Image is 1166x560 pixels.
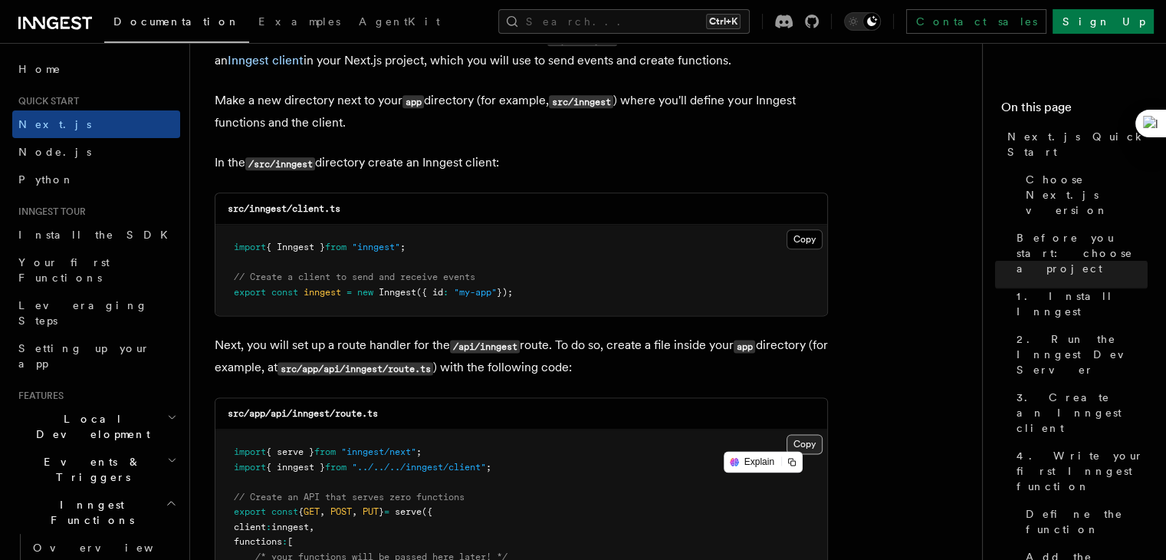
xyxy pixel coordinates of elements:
[18,256,110,284] span: Your first Functions
[549,95,613,108] code: src/inngest
[309,522,314,532] span: ,
[234,536,282,547] span: functions
[443,287,448,298] span: :
[450,340,520,353] code: /api/inngest
[12,334,180,377] a: Setting up your app
[734,340,755,353] code: app
[320,506,325,517] span: ,
[12,491,180,534] button: Inngest Functions
[215,152,828,174] p: In the directory create an Inngest client:
[271,287,298,298] span: const
[1010,442,1148,500] a: 4. Write your first Inngest function
[33,542,191,554] span: Overview
[314,446,336,457] span: from
[249,5,350,41] a: Examples
[18,342,150,370] span: Setting up your app
[234,287,266,298] span: export
[357,287,373,298] span: new
[18,146,91,158] span: Node.js
[1007,129,1148,160] span: Next.js Quick Start
[1017,288,1148,319] span: 1. Install Inngest
[18,118,91,130] span: Next.js
[215,28,828,71] p: Inngest invokes your functions securely via an at . To enable that, you will create an in your Ne...
[12,292,180,334] a: Leveraging Steps
[18,229,177,241] span: Install the SDK
[234,272,475,282] span: // Create a client to send and receive events
[18,299,148,327] span: Leveraging Steps
[1017,230,1148,276] span: Before you start: choose a project
[787,229,823,249] button: Copy
[1020,500,1148,543] a: Define the function
[12,110,180,138] a: Next.js
[287,536,293,547] span: [
[266,522,271,532] span: :
[395,506,422,517] span: serve
[234,242,266,252] span: import
[18,61,61,77] span: Home
[416,287,443,298] span: ({ id
[1010,282,1148,325] a: 1. Install Inngest
[325,462,347,473] span: from
[1017,448,1148,494] span: 4. Write your first Inngest function
[12,221,180,249] a: Install the SDK
[12,497,166,528] span: Inngest Functions
[271,506,298,517] span: const
[12,166,180,193] a: Python
[12,206,86,218] span: Inngest tour
[12,405,180,448] button: Local Development
[1026,172,1148,218] span: Choose Next.js version
[498,9,750,34] button: Search...Ctrl+K
[12,95,79,107] span: Quick start
[347,287,352,298] span: =
[12,249,180,292] a: Your first Functions
[228,408,378,419] code: src/app/api/inngest/route.ts
[298,506,304,517] span: {
[363,506,379,517] span: PUT
[234,522,266,532] span: client
[12,411,167,442] span: Local Development
[266,462,325,473] span: { inngest }
[352,242,400,252] span: "inngest"
[1001,123,1148,166] a: Next.js Quick Start
[1001,98,1148,123] h4: On this page
[282,536,287,547] span: :
[844,12,881,31] button: Toggle dark mode
[497,287,513,298] span: });
[228,203,340,214] code: src/inngest/client.ts
[1010,224,1148,282] a: Before you start: choose a project
[1026,506,1148,537] span: Define the function
[304,287,341,298] span: inngest
[234,462,266,473] span: import
[454,287,497,298] span: "my-app"
[1053,9,1154,34] a: Sign Up
[352,506,357,517] span: ,
[12,448,180,491] button: Events & Triggers
[384,506,389,517] span: =
[379,506,384,517] span: }
[234,492,465,502] span: // Create an API that serves zero functions
[906,9,1046,34] a: Contact sales
[352,462,486,473] span: "../../../inngest/client"
[215,90,828,133] p: Make a new directory next to your directory (for example, ) where you'll define your Inngest func...
[245,157,315,170] code: /src/inngest
[400,242,406,252] span: ;
[1017,390,1148,436] span: 3. Create an Inngest client
[416,446,422,457] span: ;
[422,506,432,517] span: ({
[402,95,424,108] code: app
[341,446,416,457] span: "inngest/next"
[12,454,167,485] span: Events & Triggers
[113,15,240,28] span: Documentation
[787,434,823,454] button: Copy
[234,506,266,517] span: export
[12,138,180,166] a: Node.js
[1010,325,1148,384] a: 2. Run the Inngest Dev Server
[330,506,352,517] span: POST
[706,14,741,29] kbd: Ctrl+K
[486,462,491,473] span: ;
[325,242,347,252] span: from
[1010,384,1148,442] a: 3. Create an Inngest client
[12,55,180,83] a: Home
[18,173,74,186] span: Python
[271,522,309,532] span: inngest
